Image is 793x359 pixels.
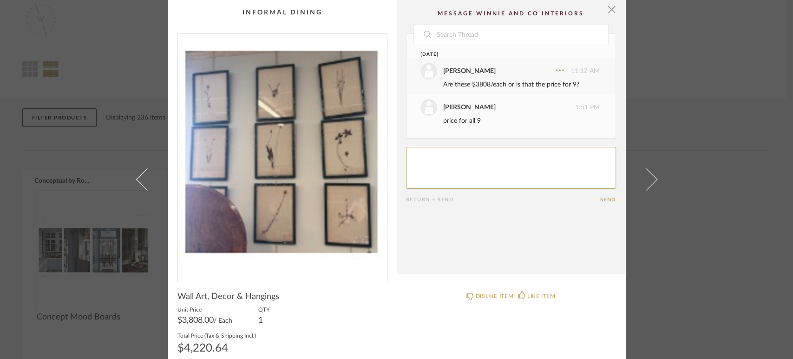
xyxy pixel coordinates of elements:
[420,51,583,58] div: [DATE]
[178,34,387,274] div: 0
[527,292,555,301] div: LIKE ITEM
[476,292,513,301] div: DISLIKE ITEM
[177,292,279,302] span: Wall Art, Decor & Hangings
[177,306,232,313] label: Unit Price
[436,25,608,44] input: Search Thread
[177,343,256,354] div: $4,220.64
[406,197,600,203] div: Return = Send
[178,34,387,274] img: c362d02f-2903-42b5-845a-692a62ad244b_1000x1000.jpg
[258,306,269,313] label: QTY
[443,66,496,76] div: [PERSON_NAME]
[177,316,214,325] span: $3,808.00
[420,63,600,80] div: 11:12 AM
[177,332,256,339] label: Total Price (Tax & Shipping Incl.)
[443,102,496,113] div: [PERSON_NAME]
[420,99,600,116] div: 1:51 PM
[443,80,600,90] div: Are these $3808/each or is that the price for 9?
[443,116,600,126] div: price for all 9
[600,197,616,203] button: Send
[258,317,269,324] div: 1
[214,318,232,324] span: / Each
